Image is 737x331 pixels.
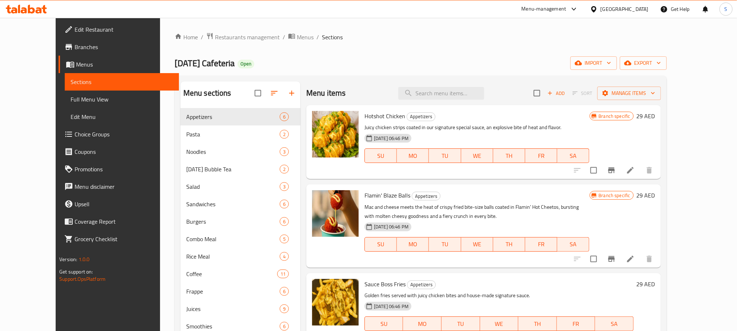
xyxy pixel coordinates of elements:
[597,87,661,100] button: Manage items
[461,237,493,252] button: WE
[180,160,300,178] div: [DATE] Bubble Tea2
[288,32,314,42] a: Menus
[186,235,280,243] span: Combo Meal
[429,237,461,252] button: TU
[71,112,173,121] span: Edit Menu
[75,43,173,51] span: Branches
[596,113,633,120] span: Branch specific
[407,112,435,121] div: Appetizers
[186,304,280,313] div: Juices
[400,151,426,161] span: MO
[368,319,400,329] span: SU
[521,319,554,329] span: TH
[407,280,436,289] div: Appetizers
[278,271,288,278] span: 11
[445,319,477,329] span: TU
[175,33,198,41] a: Home
[186,252,280,261] span: Rice Meal
[71,77,173,86] span: Sections
[368,239,394,250] span: SU
[186,217,280,226] div: Burgers
[412,192,441,200] div: Appetizers
[280,183,288,190] span: 3
[283,33,285,41] li: /
[364,237,397,252] button: SU
[364,316,403,331] button: SU
[560,239,586,250] span: SA
[525,237,557,252] button: FR
[76,60,173,69] span: Menus
[601,5,649,13] div: [GEOGRAPHIC_DATA]
[432,239,458,250] span: TU
[626,255,635,263] a: Edit menu item
[201,33,203,41] li: /
[59,267,93,276] span: Get support on:
[186,130,280,139] span: Pasta
[493,237,525,252] button: TH
[586,251,601,267] span: Select to update
[280,200,289,208] div: items
[364,190,410,201] span: Flamin' Blaze Balls
[364,279,406,290] span: Sauce Boss Fries
[283,84,300,102] button: Add section
[180,143,300,160] div: Noodles3
[371,223,411,230] span: [DATE] 06:46 PM
[522,5,566,13] div: Menu-management
[595,316,634,331] button: SA
[186,287,280,296] span: Frappe
[464,151,490,161] span: WE
[180,213,300,230] div: Burgers6
[368,151,394,161] span: SU
[306,88,346,99] h2: Menu items
[364,203,589,221] p: Mac and cheese meets the heat of crispy fried bite-size balls coated in Flamin' Hot Cheetos, burs...
[364,291,634,300] p: Golden fries served with juicy chicken bites and house-made signature sauce.
[412,192,440,200] span: Appetizers
[277,270,289,278] div: items
[175,55,235,71] span: [DATE] Cafeteria
[529,85,545,101] span: Select section
[725,5,728,13] span: S
[429,148,461,163] button: TU
[371,135,411,142] span: [DATE] 06:46 PM
[186,112,280,121] span: Appetizers
[406,319,439,329] span: MO
[322,33,343,41] span: Sections
[215,33,280,41] span: Restaurants management
[186,200,280,208] span: Sandwiches
[364,123,589,132] p: Juicy chicken strips coated in our signature special sauce, an explosive bite of heat and flavor.
[180,230,300,248] div: Combo Meal5
[65,91,179,108] a: Full Menu View
[59,56,179,73] a: Menus
[464,239,490,250] span: WE
[59,255,77,264] span: Version:
[637,111,655,121] h6: 29 AED
[75,217,173,226] span: Coverage Report
[496,151,522,161] span: TH
[59,178,179,195] a: Menu disclaimer
[280,113,288,120] span: 6
[65,73,179,91] a: Sections
[461,148,493,163] button: WE
[280,253,288,260] span: 4
[186,165,280,174] span: [DATE] Bubble Tea
[186,270,277,278] span: Coffee
[528,239,554,250] span: FR
[180,108,300,125] div: Appetizers6
[75,235,173,243] span: Grocery Checklist
[280,323,288,330] span: 6
[364,148,397,163] button: SU
[557,237,589,252] button: SA
[525,148,557,163] button: FR
[603,161,620,179] button: Branch-specific-item
[620,56,667,70] button: export
[397,237,429,252] button: MO
[75,165,173,174] span: Promotions
[316,33,319,41] li: /
[186,147,280,156] span: Noodles
[75,25,173,34] span: Edit Restaurant
[59,38,179,56] a: Branches
[59,143,179,160] a: Coupons
[75,130,173,139] span: Choice Groups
